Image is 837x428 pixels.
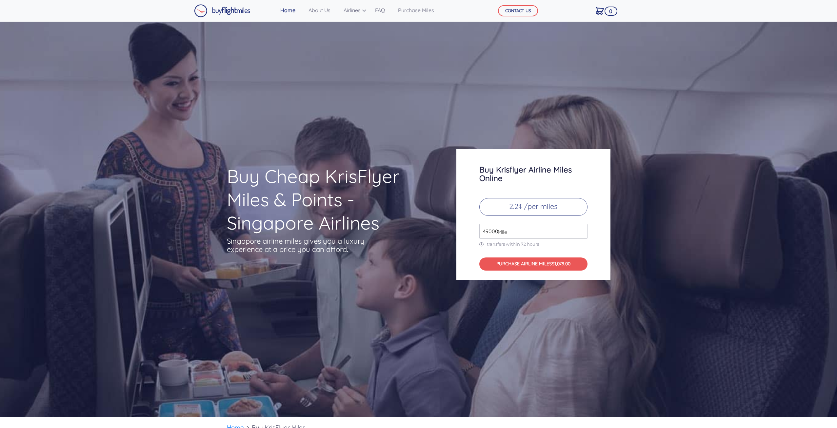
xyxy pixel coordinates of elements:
a: Airlines [341,4,365,17]
img: Cart [596,7,604,15]
img: Buy Flight Miles Logo [194,4,250,17]
a: 0 [593,4,607,17]
h3: Buy Krisflyer Airline Miles Online [479,165,588,182]
a: FAQ [372,4,388,17]
button: PURCHASE AIRLINE MILES$1,078.00 [479,257,588,271]
a: Purchase Miles [395,4,437,17]
span: 0 [605,7,617,16]
a: Buy Flight Miles Logo [194,3,250,19]
a: Home [278,4,298,17]
h1: Buy Cheap KrisFlyer Miles & Points - Singapore Airlines [227,165,431,234]
p: transfers within 72 hours [479,241,588,247]
span: $1,078.00 [552,261,570,267]
p: Singapore airline miles gives you a luxury experience at a price you can afford. [227,237,374,254]
span: Mile [494,228,507,236]
p: 2.2¢ /per miles [479,198,588,216]
a: About Us [306,4,333,17]
button: CONTACT US [498,5,538,16]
